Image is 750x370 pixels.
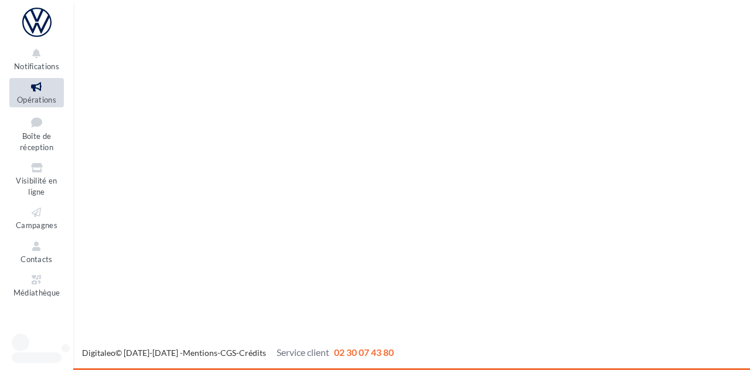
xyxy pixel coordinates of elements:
a: CGS [220,348,236,358]
a: Médiathèque [9,271,64,300]
span: Boîte de réception [20,131,53,152]
a: Digitaleo [82,348,115,358]
span: Campagnes [16,220,57,230]
span: 02 30 07 43 80 [334,347,394,358]
a: Visibilité en ligne [9,159,64,199]
a: Campagnes [9,203,64,232]
a: Contacts [9,237,64,266]
span: Notifications [14,62,59,71]
span: Visibilité en ligne [16,176,57,196]
a: Boîte de réception [9,112,64,155]
a: Mentions [183,348,217,358]
span: © [DATE]-[DATE] - - - [82,348,394,358]
a: Opérations [9,78,64,107]
span: Opérations [17,95,56,104]
button: Notifications [9,45,64,73]
span: Service client [277,347,329,358]
span: Contacts [21,254,53,264]
span: Médiathèque [13,288,60,297]
a: Crédits [239,348,266,358]
a: Calendrier [9,305,64,334]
